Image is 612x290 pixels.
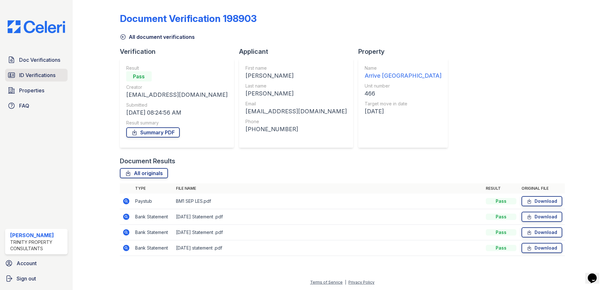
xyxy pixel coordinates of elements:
[173,194,483,209] td: BM1 SEP LES.pdf
[5,99,68,112] a: FAQ
[126,127,180,138] a: Summary PDF
[585,265,606,284] iframe: chat widget
[17,275,36,282] span: Sign out
[483,183,519,194] th: Result
[133,183,173,194] th: Type
[3,20,70,33] img: CE_Logo_Blue-a8612792a0a2168367f1c8372b55b34899dd931a85d93a1a3d3e32e68fde9ad4.png
[245,89,347,98] div: [PERSON_NAME]
[3,272,70,285] a: Sign out
[245,118,347,125] div: Phone
[486,245,516,251] div: Pass
[358,47,453,56] div: Property
[345,280,346,285] div: |
[126,102,228,108] div: Submitted
[19,87,44,94] span: Properties
[19,102,29,110] span: FAQ
[120,13,257,24] div: Document Verification 198903
[365,65,441,71] div: Name
[10,239,65,252] div: Trinity Property Consultants
[133,194,173,209] td: Paystub
[126,108,228,117] div: [DATE] 08:24:56 AM
[365,89,441,98] div: 466
[17,259,37,267] span: Account
[120,47,239,56] div: Verification
[245,101,347,107] div: Email
[19,56,60,64] span: Doc Verifications
[126,65,228,71] div: Result
[521,212,562,222] a: Download
[173,240,483,256] td: [DATE] statement .pdf
[126,71,152,81] div: Pass
[486,214,516,220] div: Pass
[19,71,55,79] span: ID Verifications
[365,71,441,80] div: Arrive [GEOGRAPHIC_DATA]
[126,84,228,90] div: Creator
[245,65,347,71] div: First name
[521,243,562,253] a: Download
[365,107,441,116] div: [DATE]
[173,183,483,194] th: File name
[521,227,562,237] a: Download
[365,101,441,107] div: Target move in date
[486,229,516,236] div: Pass
[126,120,228,126] div: Result summary
[173,225,483,240] td: [DATE] Statement .pdf
[521,196,562,206] a: Download
[133,209,173,225] td: Bank Statement
[120,168,168,178] a: All originals
[120,157,175,166] div: Document Results
[173,209,483,225] td: [DATE] Statement .pdf
[5,53,68,66] a: Doc Verifications
[5,84,68,97] a: Properties
[126,90,228,99] div: [EMAIL_ADDRESS][DOMAIN_NAME]
[245,83,347,89] div: Last name
[133,240,173,256] td: Bank Statement
[348,280,375,285] a: Privacy Policy
[133,225,173,240] td: Bank Statement
[3,257,70,270] a: Account
[365,65,441,80] a: Name Arrive [GEOGRAPHIC_DATA]
[310,280,343,285] a: Terms of Service
[486,198,516,204] div: Pass
[365,83,441,89] div: Unit number
[245,71,347,80] div: [PERSON_NAME]
[245,107,347,116] div: [EMAIL_ADDRESS][DOMAIN_NAME]
[519,183,565,194] th: Original file
[10,231,65,239] div: [PERSON_NAME]
[5,69,68,81] a: ID Verifications
[120,33,195,41] a: All document verifications
[239,47,358,56] div: Applicant
[245,125,347,134] div: [PHONE_NUMBER]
